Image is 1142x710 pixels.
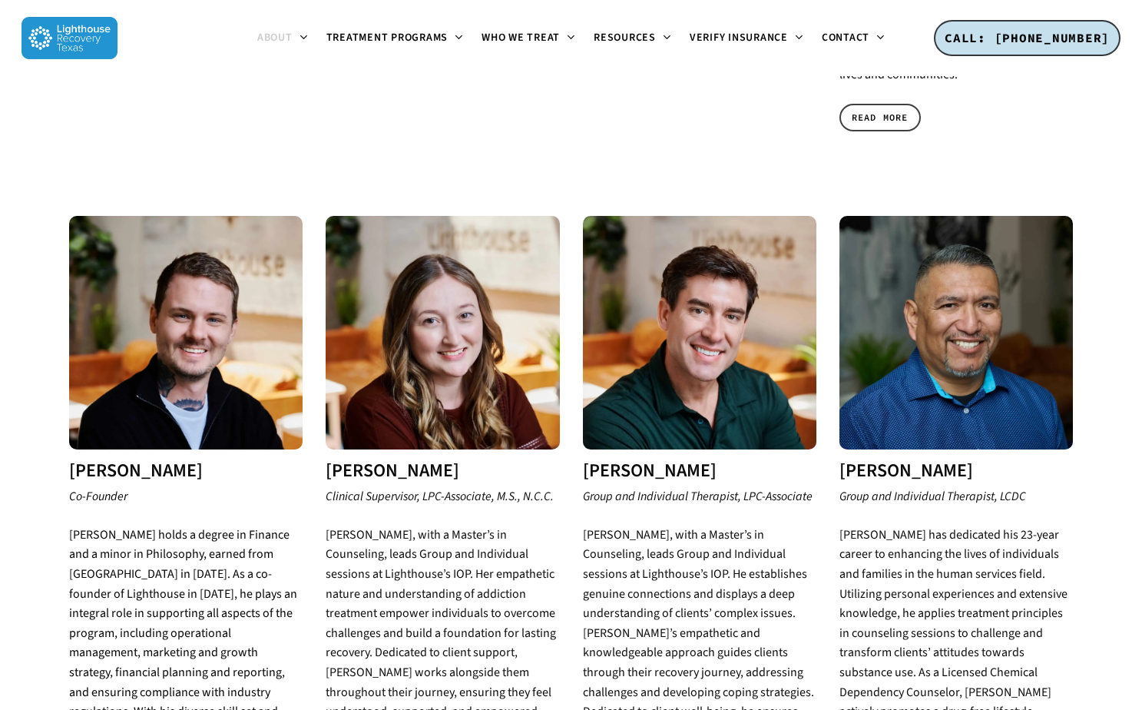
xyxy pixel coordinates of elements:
span: About [257,30,293,45]
span: CALL: [PHONE_NUMBER] [945,30,1110,45]
img: Lighthouse Recovery Texas [22,17,118,59]
span: READ MORE [852,110,909,125]
a: Treatment Programs [317,32,473,45]
span: Who We Treat [482,30,560,45]
span: Verify Insurance [690,30,788,45]
h3: [PERSON_NAME] [583,461,816,481]
a: Verify Insurance [680,32,813,45]
h3: [PERSON_NAME] [69,461,303,481]
a: About [248,32,317,45]
span: Contact [822,30,869,45]
em: Group and Individual Therapist, LPC-Associate [583,488,813,505]
em: Group and Individual Therapist, LCDC [839,488,1026,505]
em: Clinical Supervisor, LPC-Associate, M.S., N.C.C. [326,488,554,505]
span: Treatment Programs [326,30,449,45]
h3: [PERSON_NAME] [839,461,1073,481]
a: CALL: [PHONE_NUMBER] [934,20,1120,57]
a: READ MORE [839,104,921,131]
a: Contact [813,32,894,45]
a: Who We Treat [472,32,584,45]
em: Co-Founder [69,488,127,505]
a: Resources [584,32,680,45]
h3: [PERSON_NAME] [326,461,559,481]
span: Resources [594,30,656,45]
